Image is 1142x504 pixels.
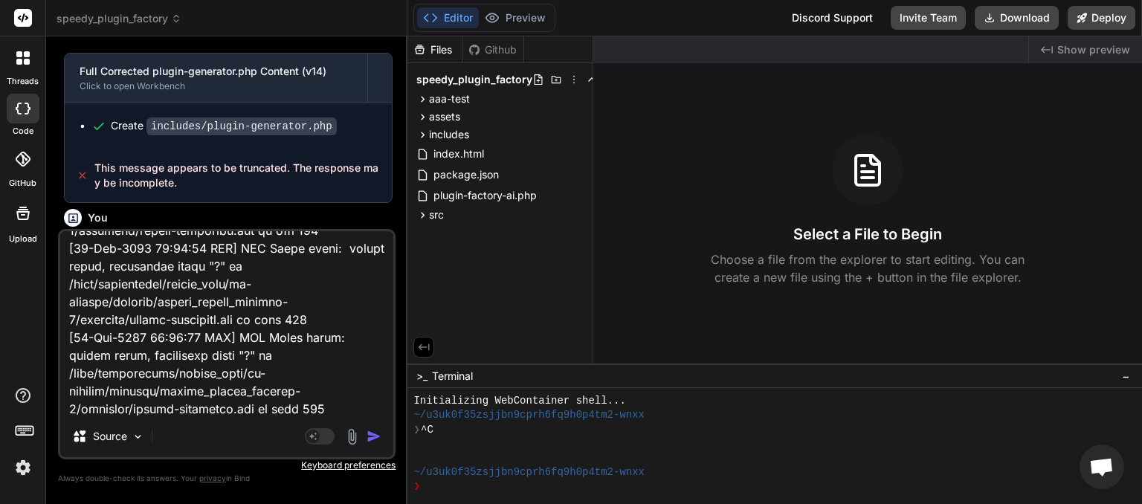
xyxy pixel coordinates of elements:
span: This message appears to be truncated. The response may be incomplete. [94,161,381,190]
span: Terminal [432,369,473,384]
div: Full Corrected plugin-generator.php Content (v14) [80,64,352,79]
button: Preview [479,7,552,28]
span: − [1122,369,1130,384]
span: includes [429,127,469,142]
p: Always double-check its answers. Your in Bind [58,471,396,485]
p: Choose a file from the explorer to start editing. You can create a new file using the + button in... [701,251,1034,286]
label: Upload [9,233,37,245]
span: ❯ [413,479,421,494]
label: threads [7,75,39,88]
label: code [13,125,33,138]
span: speedy_plugin_factory [416,72,532,87]
p: Source [93,429,127,444]
button: Download [975,6,1059,30]
button: Invite Team [891,6,966,30]
span: ❯ [413,423,421,437]
span: ~/u3uk0f35zsjjbn9cprh6fq9h0p4tm2-wnxx [413,465,645,479]
code: includes/plugin-generator.php [146,117,337,135]
div: Discord Support [783,6,882,30]
span: privacy [199,474,226,482]
span: speedy_plugin_factory [57,11,181,26]
label: GitHub [9,177,36,190]
img: icon [367,429,381,444]
button: Editor [417,7,479,28]
div: Github [462,42,523,57]
span: Initializing WebContainer shell... [413,394,625,408]
button: Full Corrected plugin-generator.php Content (v14)Click to open Workbench [65,54,367,103]
span: >_ [416,369,428,384]
div: Create [111,118,337,134]
span: ^C [421,423,433,437]
span: Show preview [1057,42,1130,57]
div: Files [407,42,462,57]
img: attachment [343,428,361,445]
img: settings [10,455,36,480]
div: Open chat [1080,445,1124,489]
div: Click to open Workbench [80,80,352,92]
span: package.json [432,166,500,184]
span: ~/u3uk0f35zsjjbn9cprh6fq9h0p4tm2-wnxx [413,408,645,422]
img: Pick Models [132,430,144,443]
p: Keyboard preferences [58,459,396,471]
span: plugin-factory-ai.php [432,187,538,204]
h3: Select a File to Begin [793,224,942,245]
button: Deploy [1068,6,1135,30]
textarea: [65-Lor-9467 84:91:93 IPS] DOL Sitam conse: adipis elits, doeiusmodt incid "?" ut /labo/etdolorem... [60,231,393,416]
span: src [429,207,444,222]
span: aaa-test [429,91,470,106]
span: assets [429,109,460,124]
h6: You [88,210,108,225]
button: − [1119,364,1133,388]
span: index.html [432,145,485,163]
